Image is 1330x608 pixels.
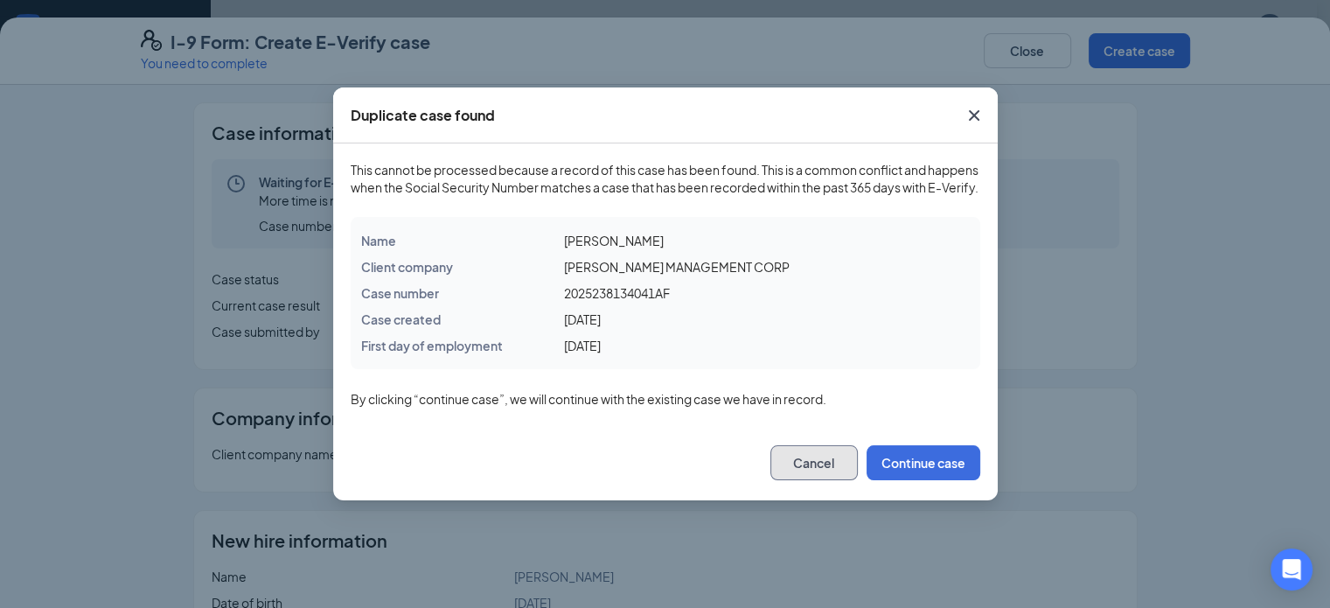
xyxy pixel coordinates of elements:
button: Close [950,87,998,143]
svg: Cross [964,105,985,126]
div: Duplicate case found [351,106,495,125]
span: Case created [361,311,441,327]
span: Case number [361,285,439,301]
span: 2025238134041AF [563,285,669,301]
span: By clicking “continue case”, we will continue with the existing case we have in record. [351,390,980,408]
span: Client company [361,259,453,275]
div: Open Intercom Messenger [1271,549,1313,591]
span: First day of employment [361,338,503,353]
span: Name [361,233,396,248]
span: [PERSON_NAME] [563,233,663,248]
span: [DATE] [563,338,600,353]
span: [PERSON_NAME] MANAGEMENT CORP [563,259,789,275]
span: This cannot be processed because a record of this case has been found. This is a common conflict ... [351,161,980,196]
button: Continue case [867,445,980,480]
button: Cancel [770,445,858,480]
span: [DATE] [563,311,600,327]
